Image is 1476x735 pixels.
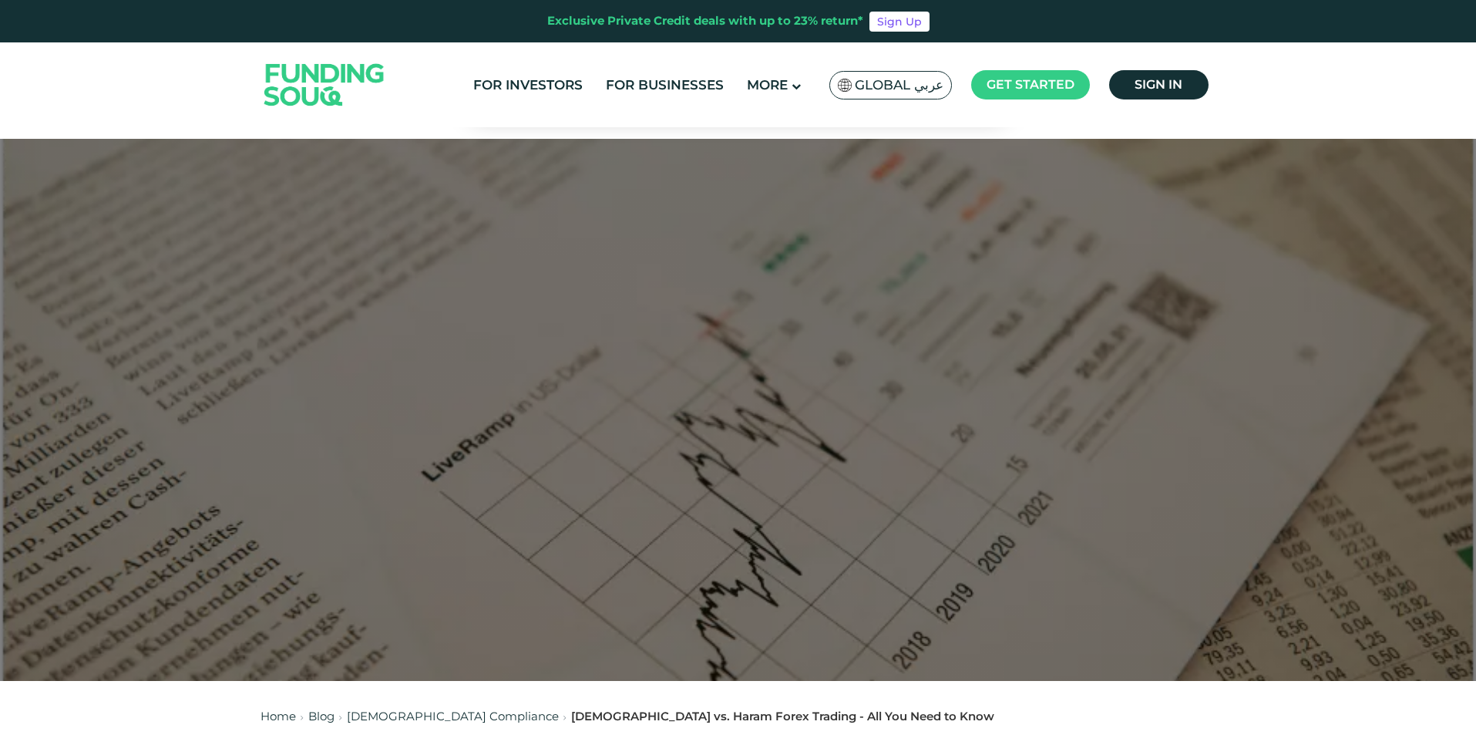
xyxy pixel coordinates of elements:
[1135,77,1182,92] span: Sign in
[547,12,863,30] div: Exclusive Private Credit deals with up to 23% return*
[249,46,400,123] img: Logo
[855,76,943,94] span: Global عربي
[838,79,852,92] img: SA Flag
[469,72,587,98] a: For Investors
[308,709,335,723] a: Blog
[747,77,788,93] span: More
[261,709,296,723] a: Home
[1109,70,1209,99] a: Sign in
[987,77,1074,92] span: Get started
[347,709,559,723] a: [DEMOGRAPHIC_DATA] Compliance
[869,12,930,32] a: Sign Up
[571,708,994,726] div: [DEMOGRAPHIC_DATA] vs. Haram Forex Trading - All You Need to Know
[602,72,728,98] a: For Businesses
